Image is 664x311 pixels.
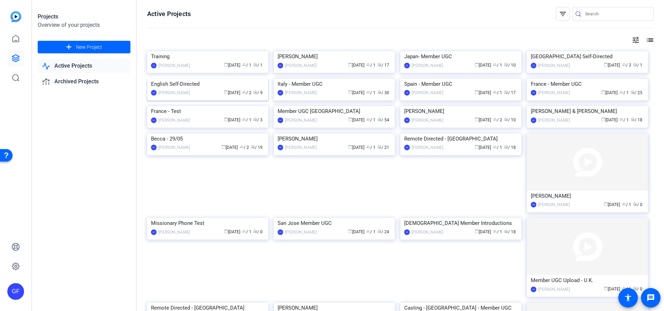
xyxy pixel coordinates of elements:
div: NC [531,117,536,123]
span: / 1 [366,229,376,234]
div: Projects [38,13,130,21]
div: [PERSON_NAME] [158,144,190,151]
span: group [619,117,624,121]
span: [DATE] [348,229,364,234]
mat-icon: list [645,36,654,44]
mat-icon: filter_list [559,10,567,18]
span: / 1 [366,90,376,95]
span: group [242,90,246,94]
div: GF [278,90,283,96]
span: [DATE] [348,63,364,68]
div: [PERSON_NAME] [285,117,317,124]
span: radio [633,286,637,290]
span: / 54 [377,117,389,122]
div: GF [531,90,536,96]
div: [PERSON_NAME] & [PERSON_NAME] [531,106,644,116]
span: / 1 [493,145,502,150]
div: NC [151,145,157,150]
span: radio [504,229,508,233]
span: radio [253,229,257,233]
span: / 17 [377,63,389,68]
div: GF [151,229,157,235]
div: [PERSON_NAME] [412,117,443,124]
span: [DATE] [475,145,491,150]
div: Japan- Member UGC [404,51,518,62]
span: group [622,62,626,67]
span: calendar_today [221,145,226,149]
div: SS [404,63,410,68]
span: radio [633,62,637,67]
span: radio [253,117,257,121]
span: / 1 [619,117,629,122]
span: radio [377,90,382,94]
span: group [493,62,497,67]
span: / 0 [633,287,642,291]
span: calendar_today [475,90,479,94]
span: / 1 [619,90,629,95]
div: [PERSON_NAME] [538,89,570,96]
span: calendar_today [224,229,228,233]
span: radio [631,90,635,94]
span: group [242,229,246,233]
span: [DATE] [604,287,620,291]
span: [DATE] [604,63,620,68]
span: group [493,90,497,94]
span: group [366,117,370,121]
span: calendar_today [348,117,352,121]
span: / 25 [631,90,642,95]
span: group [366,90,370,94]
div: [PERSON_NAME] [158,117,190,124]
span: / 1 [633,63,642,68]
span: group [240,145,244,149]
span: [DATE] [601,90,618,95]
span: [DATE] [475,90,491,95]
span: / 1 [366,145,376,150]
span: group [366,145,370,149]
mat-icon: tune [632,36,640,44]
span: radio [504,145,508,149]
span: / 19 [251,145,263,150]
span: calendar_today [348,62,352,67]
span: / 1 [622,202,631,207]
div: Member UGC [GEOGRAPHIC_DATA] [278,106,391,116]
span: group [493,229,497,233]
div: [PERSON_NAME] [278,51,391,62]
span: group [242,62,246,67]
span: calendar_today [475,117,479,121]
a: Active Projects [38,59,130,73]
span: / 2 [242,90,251,95]
span: calendar_today [604,62,608,67]
div: [PERSON_NAME] [412,144,443,151]
span: / 9 [253,90,263,95]
span: / 1 [366,117,376,122]
div: Member UGC Upload - U.K. [531,275,644,286]
div: [PERSON_NAME] [404,106,518,116]
span: [DATE] [348,90,364,95]
div: GF [151,117,157,123]
span: radio [251,145,255,149]
div: Spain - Member UGC [404,79,518,89]
mat-icon: message [647,294,655,302]
div: NC [404,117,410,123]
span: radio [504,62,508,67]
div: [PERSON_NAME] [158,62,190,69]
div: [PERSON_NAME] [285,144,317,151]
span: / 10 [504,117,516,122]
div: [PERSON_NAME] [158,229,190,236]
div: GF [404,145,410,150]
span: radio [504,90,508,94]
span: / 1 [242,117,251,122]
div: [PERSON_NAME] [538,117,570,124]
span: radio [377,145,382,149]
span: [DATE] [224,63,240,68]
span: group [366,62,370,67]
span: / 1 [493,229,502,234]
span: [DATE] [475,229,491,234]
span: radio [504,117,508,121]
span: calendar_today [475,229,479,233]
div: Training [151,51,264,62]
span: calendar_today [348,229,352,233]
span: calendar_today [475,145,479,149]
span: / 0 [633,202,642,207]
span: group [493,117,497,121]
